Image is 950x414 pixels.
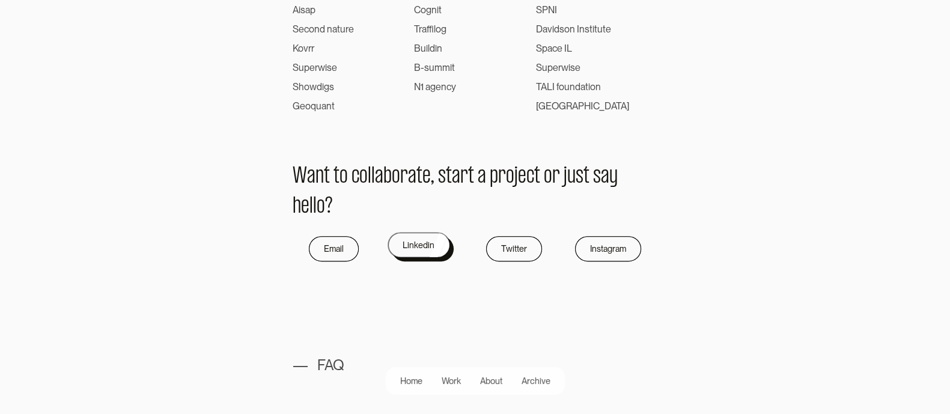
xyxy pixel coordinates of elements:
div: Linkedin [403,238,434,252]
span: s [576,162,583,192]
span: o [544,162,552,192]
div: Work [442,374,461,388]
span: o [359,162,368,192]
span: r [400,162,408,192]
div: Superwise [536,61,633,75]
span: l [368,162,371,192]
span: r [552,162,560,192]
a: Archive [512,372,560,390]
span: t [446,162,452,192]
span: l [371,162,375,192]
div: [GEOGRAPHIC_DATA] [536,99,633,114]
span: W [293,162,307,192]
span: e [422,162,431,192]
span: r [498,162,506,192]
div: Email [324,242,344,256]
span: t [333,162,340,192]
span: , [431,162,434,192]
div: Cognit [414,3,466,17]
span: b [383,162,392,192]
div: Aisap [293,3,354,17]
h1: — FAQ [293,358,658,373]
a: Linkedin [388,233,449,258]
span: l [309,192,313,222]
span: s [593,162,601,192]
span: c [526,162,534,192]
div: About [480,374,502,388]
span: u [567,162,576,192]
span: t [416,162,422,192]
span: o [340,162,348,192]
div: Archive [522,374,550,388]
span: r [460,162,468,192]
span: y [609,162,618,192]
div: Second nature [293,22,354,37]
div: Geoquant [293,99,354,114]
span: n [315,162,324,192]
span: a [408,162,416,192]
span: a [375,162,383,192]
span: t [534,162,540,192]
span: a [307,162,315,192]
div: Davidson Institute [536,22,633,37]
div: Instagram [590,242,626,256]
span: a [478,162,486,192]
div: B-summit [414,61,466,75]
span: o [317,192,325,222]
span: c [352,162,359,192]
div: Buildin [414,41,466,56]
a: Email [309,236,359,261]
a: About [470,372,512,390]
span: o [392,162,400,192]
span: a [601,162,609,192]
div: Traffilog [414,22,466,37]
span: e [518,162,526,192]
span: t [324,162,330,192]
div: Kovrr [293,41,354,56]
span: s [438,162,446,192]
div: Space IL [536,41,633,56]
div: SPNI [536,3,633,17]
span: h [293,192,301,222]
span: a [452,162,460,192]
div: Twitter [501,242,527,256]
span: o [506,162,514,192]
span: e [301,192,309,222]
div: Showdigs [293,80,354,94]
div: N1 agency [414,80,466,94]
a: Home [391,372,432,390]
span: t [468,162,474,192]
span: l [313,192,317,222]
a: Instagram [575,236,641,261]
span: t [583,162,589,192]
span: j [564,162,567,192]
span: j [514,162,518,192]
span: ? [325,192,332,222]
span: p [490,162,498,192]
a: Twitter [486,236,542,261]
a: Work [432,372,470,390]
div: Home [400,374,422,388]
div: TALI foundation [536,80,633,94]
div: Superwise [293,61,354,75]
